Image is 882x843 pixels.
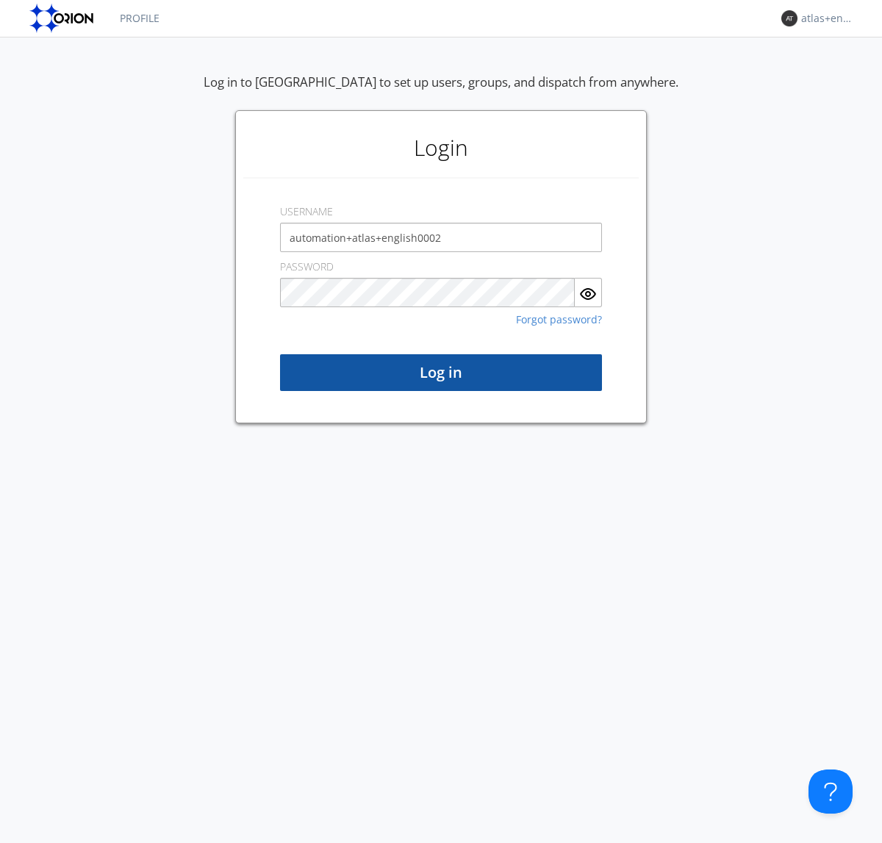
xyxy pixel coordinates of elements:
a: Forgot password? [516,315,602,325]
img: 373638.png [781,10,797,26]
label: PASSWORD [280,259,334,274]
button: Log in [280,354,602,391]
div: atlas+english0002 [801,11,856,26]
iframe: Toggle Customer Support [808,770,853,814]
button: Show Password [575,278,602,307]
img: eye.svg [579,285,597,303]
div: Log in to [GEOGRAPHIC_DATA] to set up users, groups, and dispatch from anywhere. [204,73,678,110]
h1: Login [243,118,639,177]
input: Password [280,278,575,307]
img: orion-labs-logo.svg [29,4,98,33]
label: USERNAME [280,204,333,219]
